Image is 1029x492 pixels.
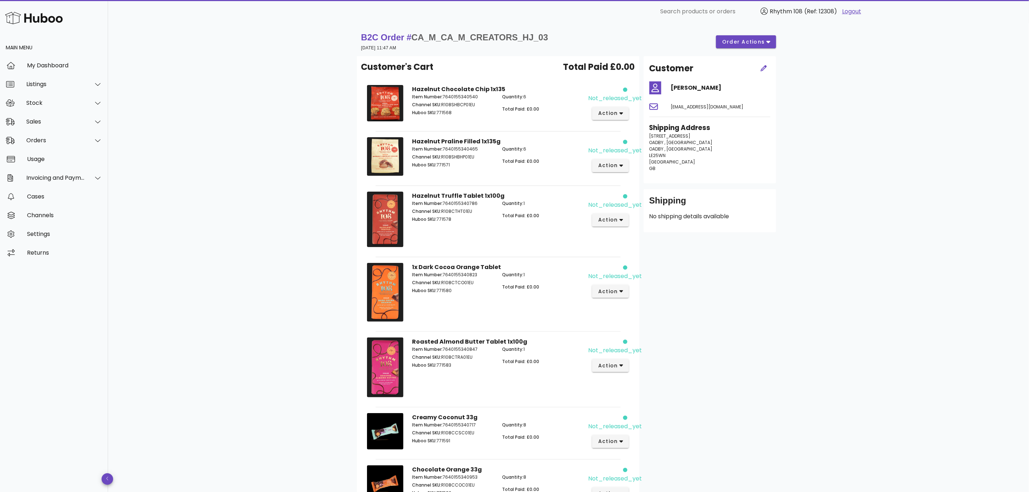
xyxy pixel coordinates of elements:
[502,346,523,352] span: Quantity:
[649,212,770,221] p: No shipping details available
[412,109,437,116] span: Huboo SKU:
[412,94,494,100] p: 7640155340540
[502,272,523,278] span: Quantity:
[412,272,494,278] p: 7640155340823
[588,346,642,355] div: not_released_yet
[649,123,770,133] h3: Shipping Address
[592,107,629,120] button: action
[598,288,618,295] span: action
[412,162,494,168] p: 771571
[502,474,523,480] span: Quantity:
[412,137,501,146] strong: Hazelnut Praline Filled 1x135g
[412,208,441,214] span: Channel SKU:
[671,104,744,110] span: [EMAIL_ADDRESS][DOMAIN_NAME]
[412,354,441,360] span: Channel SKU:
[361,32,548,42] strong: B2C Order #
[716,35,776,48] button: order actions
[598,362,618,370] span: action
[588,94,642,103] div: not_released_yet
[649,62,694,75] h2: Customer
[588,272,642,281] div: not_released_yet
[26,81,85,88] div: Listings
[412,200,494,207] p: 7640155340786
[26,99,85,106] div: Stock
[502,272,584,278] p: 1
[412,438,437,444] span: Huboo SKU:
[412,346,494,353] p: 7640155340847
[412,279,494,286] p: R108CTCO01EU
[412,430,494,436] p: R108CCSC01EU
[367,85,403,121] img: Product Image
[26,174,85,181] div: Invoicing and Payments
[722,38,765,46] span: order actions
[412,85,505,93] strong: Hazelnut Chocolate Chip 1x135
[588,422,642,431] div: not_released_yet
[592,435,629,448] button: action
[412,146,443,152] span: Item Number:
[27,156,102,162] div: Usage
[412,192,505,200] strong: Hazelnut Truffle Tablet 1x100g
[412,162,437,168] span: Huboo SKU:
[804,7,837,15] span: (Ref: 12308)
[502,434,539,440] span: Total Paid: £0.00
[502,213,539,219] span: Total Paid: £0.00
[367,263,403,321] img: Product Image
[649,133,691,139] span: [STREET_ADDRESS]
[502,158,539,164] span: Total Paid: £0.00
[412,154,494,160] p: R108SHBHP01EU
[412,102,494,108] p: R108SHBCP01EU
[598,162,618,169] span: action
[592,159,629,172] button: action
[502,422,584,428] p: 8
[649,195,770,212] div: Shipping
[592,285,629,298] button: action
[598,216,618,224] span: action
[412,146,494,152] p: 7640155340465
[502,94,523,100] span: Quantity:
[26,137,85,144] div: Orders
[588,201,642,209] div: not_released_yet
[412,346,443,352] span: Item Number:
[502,146,584,152] p: 6
[598,438,618,445] span: action
[671,84,770,92] h4: [PERSON_NAME]
[649,165,656,171] span: GB
[412,362,437,368] span: Huboo SKU:
[412,430,441,436] span: Channel SKU:
[5,10,63,26] img: Huboo Logo
[502,146,523,152] span: Quantity:
[27,62,102,69] div: My Dashboard
[588,146,642,155] div: not_released_yet
[367,192,403,247] img: Product Image
[361,45,397,50] small: [DATE] 11:47 AM
[502,358,539,364] span: Total Paid: £0.00
[361,61,434,73] span: Customer's Cart
[412,474,443,480] span: Item Number:
[563,61,635,73] span: Total Paid £0.00
[367,413,403,449] img: Product Image
[412,354,494,361] p: R108CTRA01EU
[27,212,102,219] div: Channels
[598,109,618,117] span: action
[412,465,482,474] strong: Chocolate Orange 33g
[412,109,494,116] p: 771568
[649,152,666,158] span: LE25WN
[412,422,494,428] p: 7640155340717
[412,438,494,444] p: 771591
[412,216,437,222] span: Huboo SKU:
[26,118,85,125] div: Sales
[592,214,629,227] button: action
[412,287,494,294] p: 771580
[412,32,548,42] span: CA_M_CA_M_CREATORS_HJ_03
[367,337,403,398] img: Product Image
[412,94,443,100] span: Item Number:
[27,193,102,200] div: Cases
[412,362,494,368] p: 771583
[412,102,441,108] span: Channel SKU:
[367,137,403,176] img: Product Image
[412,208,494,215] p: R108CTHT01EU
[412,482,441,488] span: Channel SKU:
[588,474,642,483] div: not_released_yet
[842,7,861,16] a: Logout
[412,413,478,421] strong: Creamy Coconut 33g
